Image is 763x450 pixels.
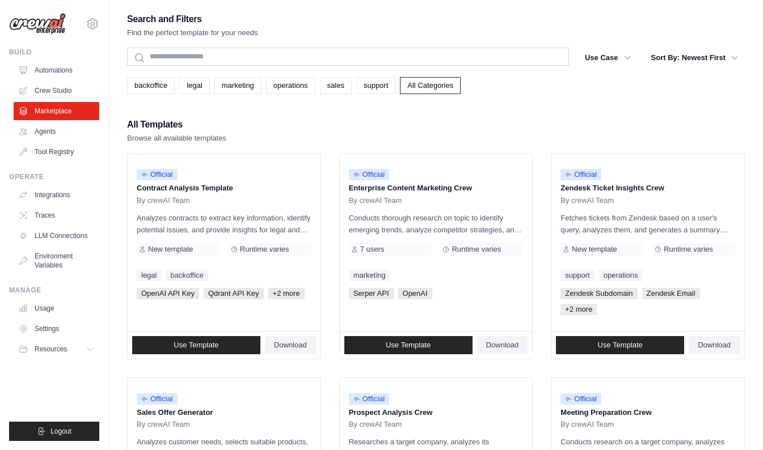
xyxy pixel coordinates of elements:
a: Download [689,336,740,354]
span: +2 more [268,288,305,299]
a: Automations [14,61,99,79]
span: Runtime varies [664,245,713,254]
p: Find the perfect template for your needs [127,27,258,39]
p: Conducts thorough research on topic to identify emerging trends, analyze competitor strategies, a... [349,212,524,236]
a: backoffice [166,270,208,281]
span: OpenAI API Key [137,288,199,299]
a: Environment Variables [14,247,99,274]
a: sales [320,77,352,94]
span: Use Template [174,341,218,350]
span: By crewAI Team [349,196,402,205]
p: Prospect Analysis Crew [349,407,524,418]
a: Download [265,336,316,354]
span: Download [274,341,307,350]
span: Official [137,393,178,405]
a: Traces [14,206,99,224]
span: Zendesk Email [642,288,700,299]
span: New template [572,245,617,254]
button: Logout [9,422,99,441]
span: Official [560,393,601,405]
a: Download [477,336,528,354]
a: Use Template [344,336,473,354]
span: OpenAI [398,288,432,299]
span: Download [486,341,519,350]
a: Use Template [132,336,260,354]
span: Qdrant API Key [204,288,264,299]
div: Manage [9,286,99,295]
a: operations [266,77,315,94]
span: Download [698,341,731,350]
div: Build [9,48,99,57]
div: Operate [9,172,99,181]
span: Use Template [598,341,643,350]
a: Usage [14,299,99,317]
span: Runtime varies [240,245,289,254]
a: legal [137,270,161,281]
p: Sales Offer Generator [137,407,311,418]
span: By crewAI Team [137,196,190,205]
a: marketing [349,270,390,281]
span: Zendesk Subdomain [560,288,637,299]
span: New template [148,245,193,254]
a: support [560,270,594,281]
img: Logo [9,13,66,35]
span: +2 more [560,304,597,315]
span: By crewAI Team [560,196,614,205]
a: Agents [14,122,99,141]
span: By crewAI Team [560,420,614,429]
span: Logout [50,427,71,436]
span: By crewAI Team [137,420,190,429]
button: Use Case [578,48,638,68]
span: Use Template [386,341,431,350]
a: legal [179,77,209,94]
a: Integrations [14,186,99,204]
a: LLM Connections [14,227,99,245]
p: Contract Analysis Template [137,182,311,194]
a: marketing [214,77,262,94]
a: Tool Registry [14,143,99,161]
a: Settings [14,320,99,338]
span: Official [349,169,390,180]
a: Crew Studio [14,82,99,100]
a: support [356,77,395,94]
span: 7 users [360,245,385,254]
button: Sort By: Newest First [644,48,745,68]
p: Enterprise Content Marketing Crew [349,182,524,194]
button: Resources [14,340,99,358]
p: Zendesk Ticket Insights Crew [560,182,735,194]
p: Meeting Preparation Crew [560,407,735,418]
span: By crewAI Team [349,420,402,429]
p: Fetches tickets from Zendesk based on a user's query, analyzes them, and generates a summary. Out... [560,212,735,236]
a: Use Template [556,336,684,354]
a: backoffice [127,77,175,94]
span: Serper API [349,288,394,299]
a: Marketplace [14,102,99,120]
span: Resources [35,345,67,354]
p: Browse all available templates [127,133,226,144]
a: All Categories [400,77,461,94]
p: Analyzes contracts to extract key information, identify potential issues, and provide insights fo... [137,212,311,236]
span: Official [349,393,390,405]
span: Official [560,169,601,180]
span: Runtime varies [452,245,501,254]
h2: Search and Filters [127,11,258,27]
a: operations [599,270,643,281]
span: Official [137,169,178,180]
h2: All Templates [127,117,226,133]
